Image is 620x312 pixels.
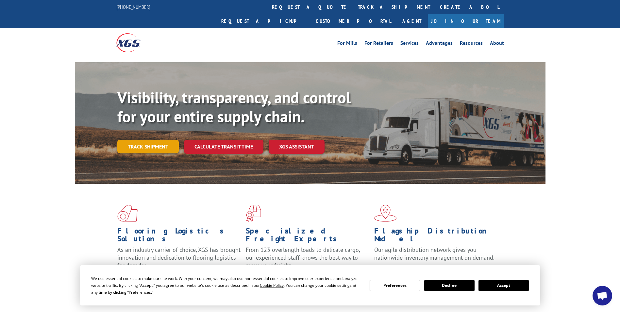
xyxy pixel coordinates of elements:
span: Preferences [129,289,151,295]
a: About [490,41,504,48]
a: Services [400,41,419,48]
a: XGS ASSISTANT [269,140,325,154]
img: xgs-icon-total-supply-chain-intelligence-red [117,205,138,222]
div: Cookie Consent Prompt [80,265,540,305]
h1: Specialized Freight Experts [246,227,369,246]
img: xgs-icon-flagship-distribution-model-red [374,205,397,222]
h1: Flagship Distribution Model [374,227,498,246]
a: Track shipment [117,140,179,153]
a: Advantages [426,41,453,48]
p: From 123 overlength loads to delicate cargo, our experienced staff knows the best way to move you... [246,246,369,275]
button: Decline [424,280,475,291]
b: Visibility, transparency, and control for your entire supply chain. [117,87,351,127]
a: [PHONE_NUMBER] [116,4,150,10]
div: Open chat [593,286,612,305]
div: We use essential cookies to make our site work. With your consent, we may also use non-essential ... [91,275,362,296]
span: As an industry carrier of choice, XGS has brought innovation and dedication to flooring logistics... [117,246,241,269]
a: For Retailers [364,41,393,48]
a: Customer Portal [311,14,396,28]
a: Resources [460,41,483,48]
button: Accept [478,280,529,291]
a: Join Our Team [428,14,504,28]
h1: Flooring Logistics Solutions [117,227,241,246]
button: Preferences [370,280,420,291]
a: Agent [396,14,428,28]
span: Cookie Policy [260,283,284,288]
img: xgs-icon-focused-on-flooring-red [246,205,261,222]
a: Calculate transit time [184,140,263,154]
a: For Mills [337,41,357,48]
a: Request a pickup [216,14,311,28]
span: Our agile distribution network gives you nationwide inventory management on demand. [374,246,494,261]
